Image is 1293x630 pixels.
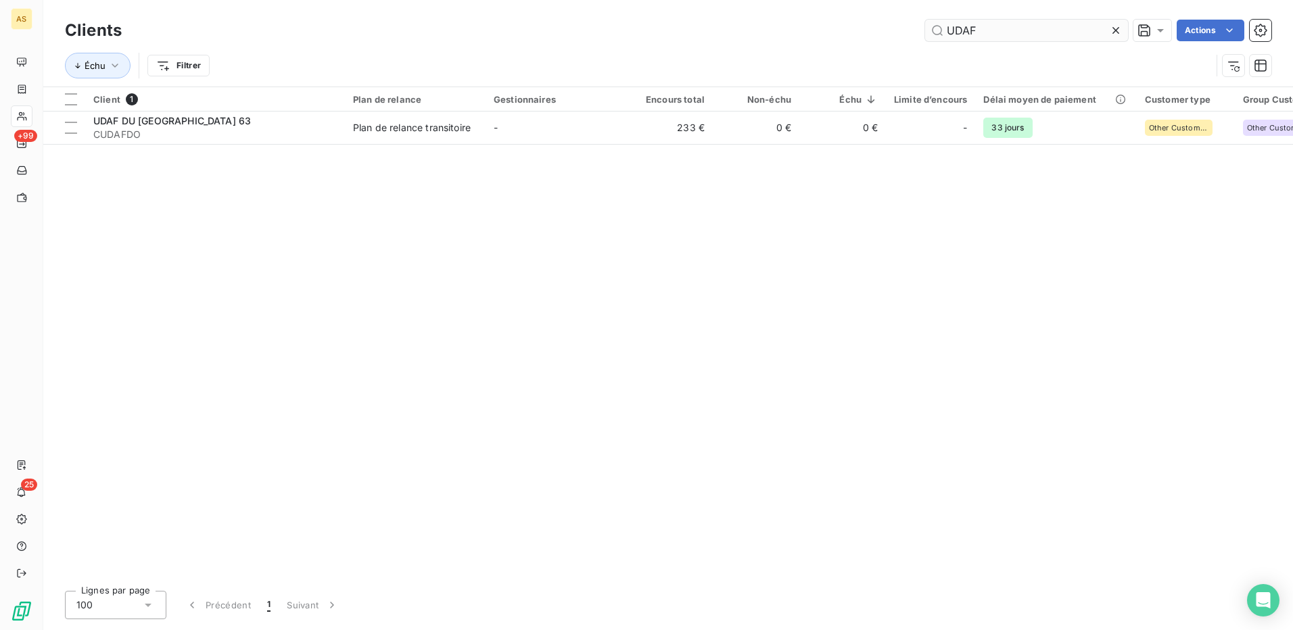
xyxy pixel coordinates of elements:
[894,94,967,105] div: Limite d’encours
[494,94,618,105] div: Gestionnaires
[267,598,271,612] span: 1
[925,20,1128,41] input: Rechercher
[721,94,791,105] div: Non-échu
[353,94,477,105] div: Plan de relance
[65,53,131,78] button: Échu
[963,121,967,135] span: -
[983,118,1032,138] span: 33 jours
[11,132,32,154] a: +99
[279,591,347,619] button: Suivant
[1247,584,1279,616] div: Open Intercom Messenger
[626,112,713,144] td: 233 €
[126,93,138,105] span: 1
[177,591,259,619] button: Précédent
[1149,124,1208,132] span: Other Customers
[983,94,1128,105] div: Délai moyen de paiement
[93,128,337,141] span: CUDAFDO
[494,122,498,133] span: -
[634,94,705,105] div: Encours total
[65,18,122,43] h3: Clients
[93,115,251,126] span: UDAF DU [GEOGRAPHIC_DATA] 63
[147,55,210,76] button: Filtrer
[713,112,799,144] td: 0 €
[1177,20,1244,41] button: Actions
[93,94,120,105] span: Client
[14,130,37,142] span: +99
[353,121,471,135] div: Plan de relance transitoire
[799,112,886,144] td: 0 €
[1145,94,1227,105] div: Customer type
[85,60,105,71] span: Échu
[11,600,32,622] img: Logo LeanPay
[11,8,32,30] div: AS
[76,598,93,612] span: 100
[21,479,37,491] span: 25
[807,94,878,105] div: Échu
[259,591,279,619] button: 1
